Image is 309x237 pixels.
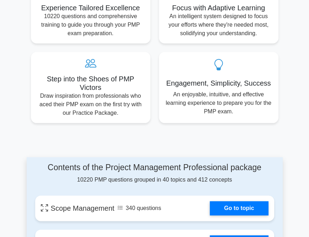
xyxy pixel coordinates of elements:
[37,12,145,38] p: 10220 questions and comprehensive training to guide you through your PMP exam preparation.
[37,4,145,12] h5: Experience Tailored Excellence
[165,12,273,38] p: An intelligent system designed to focus your efforts where they're needed most, solidifying your ...
[35,163,274,184] div: 10220 PMP questions grouped in 40 topics and 412 concepts
[165,79,273,87] h5: Engagement, Simplicity, Success
[210,201,268,215] a: Go to topic
[37,75,145,92] h5: Step into the Shoes of PMP Victors
[165,90,273,116] p: An enjoyable, intuitive, and effective learning experience to prepare you for the PMP exam.
[37,92,145,117] p: Draw inspiration from professionals who aced their PMP exam on the first try with our Practice Pa...
[35,163,274,173] h4: Contents of the Project Management Professional package
[165,4,273,12] h5: Focus with Adaptive Learning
